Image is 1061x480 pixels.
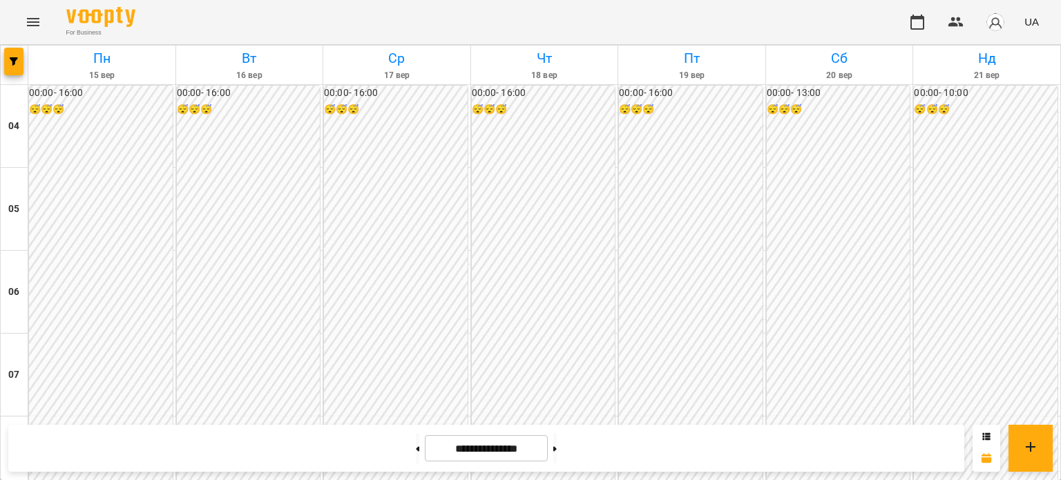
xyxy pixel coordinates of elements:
h6: 00:00 - 16:00 [472,86,615,101]
h6: 18 вер [473,69,616,82]
span: UA [1024,15,1039,29]
h6: 00:00 - 13:00 [767,86,910,101]
h6: Пт [620,48,763,69]
h6: Чт [473,48,616,69]
h6: 😴😴😴 [767,102,910,117]
h6: Вт [178,48,321,69]
h6: 16 вер [178,69,321,82]
h6: 😴😴😴 [29,102,173,117]
h6: 21 вер [915,69,1058,82]
h6: 05 [8,202,19,217]
button: UA [1019,9,1044,35]
h6: 17 вер [325,69,468,82]
h6: Ср [325,48,468,69]
h6: 00:00 - 10:00 [914,86,1058,101]
h6: 04 [8,119,19,134]
span: For Business [66,28,135,37]
h6: 20 вер [768,69,911,82]
h6: 15 вер [30,69,173,82]
h6: 06 [8,285,19,300]
h6: 19 вер [620,69,763,82]
h6: 😴😴😴 [324,102,468,117]
h6: 00:00 - 16:00 [324,86,468,101]
button: Menu [17,6,50,39]
h6: 😴😴😴 [177,102,321,117]
h6: Сб [768,48,911,69]
h6: 07 [8,367,19,383]
h6: 😴😴😴 [619,102,763,117]
h6: 😴😴😴 [472,102,615,117]
h6: Пн [30,48,173,69]
h6: 00:00 - 16:00 [177,86,321,101]
img: avatar_s.png [986,12,1005,32]
h6: Нд [915,48,1058,69]
h6: 00:00 - 16:00 [619,86,763,101]
h6: 😴😴😴 [914,102,1058,117]
img: Voopty Logo [66,7,135,27]
h6: 00:00 - 16:00 [29,86,173,101]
